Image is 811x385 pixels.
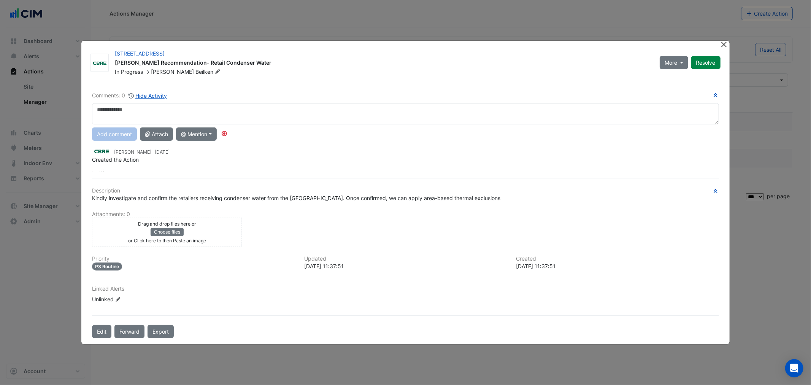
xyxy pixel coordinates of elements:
h6: Updated [304,256,507,262]
a: Export [148,325,174,338]
small: Drag and drop files here or [138,221,196,227]
button: Hide Activity [128,91,167,100]
small: or Click here to then Paste an image [128,238,206,243]
small: [PERSON_NAME] - [114,149,170,156]
fa-icon: Edit Linked Alerts [115,297,121,302]
div: P3 Routine [92,262,122,270]
span: Kindly investigate and confirm the retailers receiving condenser water from the [GEOGRAPHIC_DATA]... [92,195,500,201]
button: Resolve [691,56,721,69]
button: Choose files [151,228,184,236]
button: @ Mention [176,127,217,141]
div: [PERSON_NAME] Recommendation- Retail Condenser Water [115,59,651,68]
span: More [665,59,677,67]
div: Unlinked [92,295,183,303]
div: Open Intercom Messenger [785,359,803,377]
a: [STREET_ADDRESS] [115,50,165,57]
span: Beilken [195,68,222,76]
button: More [660,56,688,69]
span: In Progress [115,68,143,75]
div: [DATE] 11:37:51 [304,262,507,270]
button: Forward [114,325,144,338]
span: -> [144,68,149,75]
div: Comments: 0 [92,91,167,100]
button: Attach [140,127,173,141]
h6: Attachments: 0 [92,211,719,218]
img: CBRE Charter Hall [91,59,108,67]
div: Tooltip anchor [221,130,228,137]
div: [DATE] 11:37:51 [516,262,719,270]
h6: Priority [92,256,295,262]
img: CBRE Charter Hall [92,147,111,156]
h6: Created [516,256,719,262]
button: Edit [92,325,111,338]
span: Created the Action [92,156,139,163]
span: 2025-06-13 11:37:51 [155,149,170,155]
h6: Linked Alerts [92,286,719,292]
button: Close [720,41,728,49]
h6: Description [92,188,719,194]
span: [PERSON_NAME] [151,68,194,75]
